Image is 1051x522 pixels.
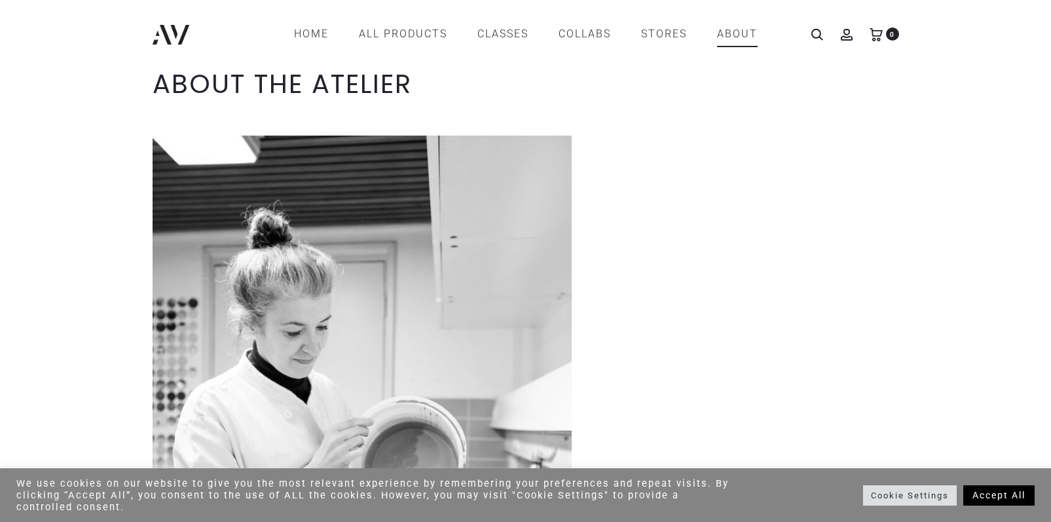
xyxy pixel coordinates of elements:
a: STORES [641,23,687,45]
a: All products [359,23,447,45]
a: Cookie Settings [863,485,957,506]
h1: ABOUT THE ATELIER [153,68,899,100]
a: Accept All [963,485,1035,506]
div: We use cookies on our website to give you the most relevant experience by remembering your prefer... [16,477,729,513]
a: ABOUT [717,23,758,45]
a: COLLABS [559,23,611,45]
a: Home [294,23,329,45]
a: 0 [870,28,883,40]
a: CLASSES [477,23,528,45]
span: 0 [886,28,899,41]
